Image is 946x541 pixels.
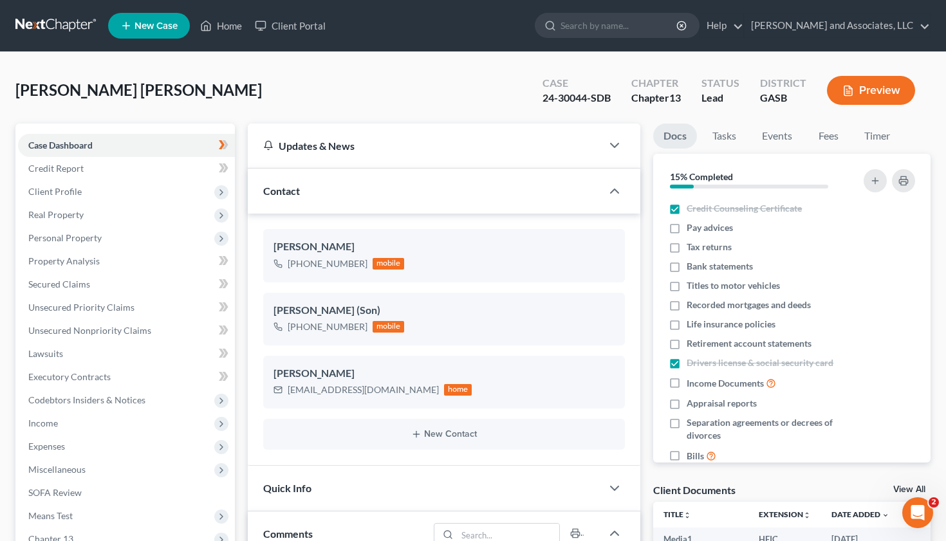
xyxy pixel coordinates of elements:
[687,416,850,442] span: Separation agreements or decrees of divorces
[803,511,811,519] i: unfold_more
[701,76,739,91] div: Status
[831,509,889,519] a: Date Added expand_more
[28,510,73,521] span: Means Test
[653,124,697,149] a: Docs
[929,497,939,508] span: 2
[28,348,63,359] span: Lawsuits
[28,209,84,220] span: Real Property
[687,377,764,390] span: Income Documents
[28,417,58,428] span: Income
[701,91,739,105] div: Lead
[902,497,933,528] iframe: Intercom live chat
[687,450,704,463] span: Bills
[687,318,775,331] span: Life insurance policies
[263,527,313,540] span: Comments
[18,134,235,157] a: Case Dashboard
[288,320,367,333] div: [PHONE_NUMBER]
[28,394,145,405] span: Codebtors Insiders & Notices
[28,302,134,313] span: Unsecured Priority Claims
[28,186,82,197] span: Client Profile
[18,365,235,389] a: Executory Contracts
[760,91,806,105] div: GASB
[288,257,367,270] div: [PHONE_NUMBER]
[28,279,90,289] span: Secured Claims
[28,441,65,452] span: Expenses
[28,487,82,498] span: SOFA Review
[134,21,178,31] span: New Case
[444,384,472,396] div: home
[827,76,915,105] button: Preview
[893,485,925,494] a: View All
[854,124,900,149] a: Timer
[28,325,151,336] span: Unsecured Nonpriority Claims
[745,14,930,37] a: [PERSON_NAME] and Associates, LLC
[631,91,681,105] div: Chapter
[194,14,248,37] a: Home
[687,298,811,311] span: Recorded mortgages and deeds
[669,91,681,104] span: 13
[760,76,806,91] div: District
[18,296,235,319] a: Unsecured Priority Claims
[561,14,678,37] input: Search by name...
[274,366,615,381] div: [PERSON_NAME]
[687,356,833,369] span: Drivers license & social security card
[882,511,889,519] i: expand_more
[28,232,102,243] span: Personal Property
[288,383,439,396] div: [EMAIL_ADDRESS][DOMAIN_NAME]
[18,273,235,296] a: Secured Claims
[373,258,405,270] div: mobile
[687,337,812,350] span: Retirement account statements
[274,239,615,255] div: [PERSON_NAME]
[18,481,235,504] a: SOFA Review
[263,185,300,197] span: Contact
[18,342,235,365] a: Lawsuits
[15,80,262,99] span: [PERSON_NAME] [PERSON_NAME]
[687,241,732,253] span: Tax returns
[653,483,736,497] div: Client Documents
[18,157,235,180] a: Credit Report
[663,509,691,519] a: Titleunfold_more
[687,397,757,410] span: Appraisal reports
[700,14,743,37] a: Help
[808,124,849,149] a: Fees
[670,171,733,182] strong: 15% Completed
[18,319,235,342] a: Unsecured Nonpriority Claims
[683,511,691,519] i: unfold_more
[28,371,111,382] span: Executory Contracts
[28,163,84,174] span: Credit Report
[702,124,747,149] a: Tasks
[543,76,611,91] div: Case
[373,321,405,333] div: mobile
[28,255,100,266] span: Property Analysis
[759,509,811,519] a: Extensionunfold_more
[631,76,681,91] div: Chapter
[263,482,311,494] span: Quick Info
[687,279,780,292] span: Titles to motor vehicles
[274,303,615,318] div: [PERSON_NAME] (Son)
[248,14,332,37] a: Client Portal
[28,140,93,151] span: Case Dashboard
[543,91,611,105] div: 24-30044-SDB
[28,464,86,475] span: Miscellaneous
[687,202,802,215] span: Credit Counseling Certificate
[687,260,753,273] span: Bank statements
[687,221,733,234] span: Pay advices
[263,139,587,152] div: Updates & News
[752,124,802,149] a: Events
[18,250,235,273] a: Property Analysis
[274,429,615,439] button: New Contact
